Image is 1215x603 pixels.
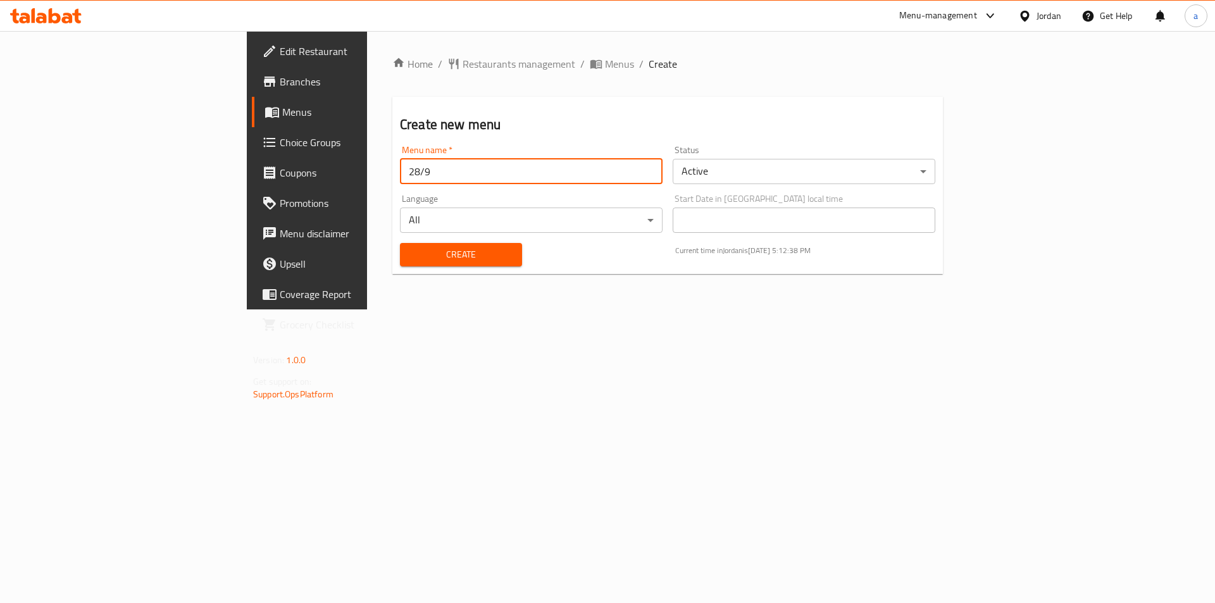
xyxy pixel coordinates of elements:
div: Active [673,159,935,184]
span: Create [649,56,677,71]
a: Grocery Checklist [252,309,450,340]
a: Promotions [252,188,450,218]
span: 1.0.0 [286,352,306,368]
span: a [1193,9,1198,23]
span: Coverage Report [280,287,440,302]
span: Edit Restaurant [280,44,440,59]
span: Version: [253,352,284,368]
a: Edit Restaurant [252,36,450,66]
span: Restaurants management [463,56,575,71]
input: Please enter Menu name [400,159,663,184]
span: Choice Groups [280,135,440,150]
a: Menu disclaimer [252,218,450,249]
li: / [639,56,644,71]
div: Jordan [1037,9,1061,23]
a: Branches [252,66,450,97]
a: Menus [590,56,634,71]
a: Restaurants management [447,56,575,71]
nav: breadcrumb [392,56,943,71]
li: / [580,56,585,71]
a: Coupons [252,158,450,188]
span: Grocery Checklist [280,317,440,332]
div: Menu-management [899,8,977,23]
a: Support.OpsPlatform [253,386,333,402]
span: Create [410,247,512,263]
h2: Create new menu [400,115,935,134]
div: All [400,208,663,233]
a: Menus [252,97,450,127]
p: Current time in Jordan is [DATE] 5:12:38 PM [675,245,935,256]
button: Create [400,243,522,266]
a: Coverage Report [252,279,450,309]
span: Menu disclaimer [280,226,440,241]
a: Choice Groups [252,127,450,158]
a: Upsell [252,249,450,279]
span: Upsell [280,256,440,271]
span: Menus [605,56,634,71]
span: Coupons [280,165,440,180]
span: Branches [280,74,440,89]
span: Promotions [280,196,440,211]
span: Get support on: [253,373,311,390]
span: Menus [282,104,440,120]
